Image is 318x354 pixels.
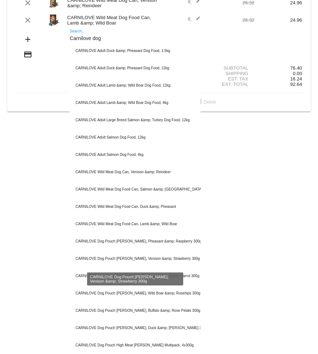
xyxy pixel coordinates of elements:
div: CARNILOVE Wild Meat Dog Can, Venison &amp; Reindeer [70,163,201,181]
div: Shipping [207,71,254,76]
div: 76.40 [254,65,302,71]
div: CARNILOVE Adult Duck &amp; Pheasant Dog Food, 1.5kg [70,42,201,60]
div: Est. Total [207,82,254,87]
div: 26.32 [207,17,254,23]
div: CARNILOVE Adult Large Breed Salmon &amp; Turkey Dog Food, 12kg [70,112,201,129]
mat-icon: edit [192,16,201,25]
mat-icon: add [23,35,32,44]
div: CARNILOVE Wild Meat Dog Food Can, Salmon &amp; [GEOGRAPHIC_DATA] [70,181,201,198]
span: 92.64 [290,82,302,87]
span: 8 [188,16,201,22]
div: CARNILOVE Dog Pouch [PERSON_NAME], Venison &amp; Strawberry 300g [70,250,201,267]
div: CARNILOVE Dog Pouch [PERSON_NAME], Buffalo &amp; Rose Petals 300g [70,302,201,319]
div: CARNILOVE Dog Pouch [PERSON_NAME], Duck &amp; [PERSON_NAME] 300g [70,319,201,337]
div: CARNILOVE Adult Lamb &amp; Wild Boar Dog Food, 12kg [70,77,201,94]
div: CARNILOVE Dog Pouch [PERSON_NAME], Wild Boar &amp; Rosehips 300g [70,285,201,302]
span: 0.00 [293,71,302,76]
div: Subtotal [207,65,254,71]
div: CARNILOVE Dog Pouch [PERSON_NAME], Pheasant &amp; Raspberry 300g [70,233,201,250]
div: CARNILOVE Adult Salmon Dog Food, 4kg [70,146,201,163]
div: CARNILOVE Adult Lamb &amp; Wild Boar Dog Food, 4kg [70,94,201,112]
span: 16.24 [290,76,302,82]
div: CARNILOVE Wild Meat Dog Food Can, Lamb &amp; Wild Boar [70,215,201,233]
div: CARNILOVE Dog Pouch High Meat [PERSON_NAME] Multipack, 4x300g [70,337,201,354]
div: CARNILOVE Wild Meat Dog Food Can, Duck &amp; Pheasant [70,198,201,215]
div: CARNILOVE Adult Salmon Dog Food, 12kg [70,129,201,146]
div: CARNILOVE Adult Duck &amp; Pheasant Dog Food, 12kg [70,60,201,77]
div: CARNILOVE Dog Pouch [PERSON_NAME], Quail &amp; Yellow Carrot 300g [70,267,201,285]
img: 77169.jpg [46,12,60,27]
input: Search... [70,36,201,41]
button: Delete [189,96,222,109]
div: CARNILOVE Wild Meat Dog Food Can, Lamb &amp; Wild Boar [64,15,159,26]
mat-icon: clear [23,16,32,25]
span: Delete [195,100,216,105]
mat-icon: credit_card [23,50,32,59]
div: 24.96 [254,17,302,23]
div: Est. Tax [207,76,254,82]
